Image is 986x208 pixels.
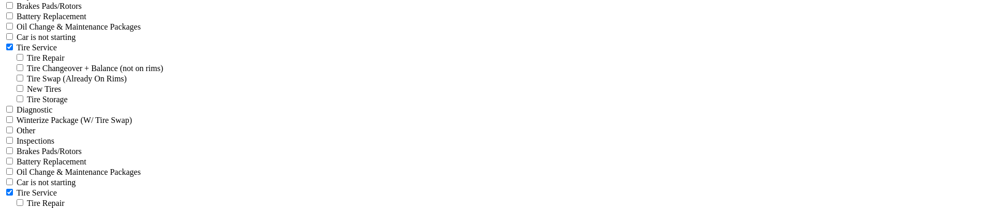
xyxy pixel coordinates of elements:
label: Diagnostic [17,105,52,114]
label: Brakes Pads/Rotors [17,2,82,10]
label: Tire Swap (Already On Rims) [27,74,127,83]
label: Battery Replacement [17,157,86,166]
label: Winterize Package (W/ Tire Swap) [17,116,132,124]
label: Inspections [17,136,54,145]
label: Tire Changeover + Balance (not on rims) [27,64,163,73]
label: Brakes Pads/Rotors [17,147,82,156]
label: Tire Service [17,188,57,197]
label: Oil Change & Maintenance Packages [17,22,141,31]
label: Car is not starting [17,33,76,41]
label: Other [17,126,35,135]
label: Oil Change & Maintenance Packages [17,168,141,176]
label: Battery Replacement [17,12,86,21]
label: New Tires [27,85,61,93]
label: Tire Repair [27,199,65,207]
label: Tire Storage [27,95,68,104]
label: Car is not starting [17,178,76,187]
label: Tire Service [17,43,57,52]
label: Tire Repair [27,53,65,62]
